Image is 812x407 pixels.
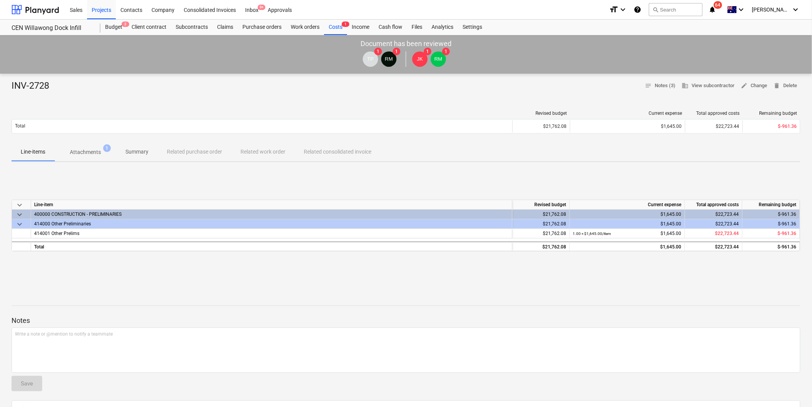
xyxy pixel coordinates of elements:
[652,7,659,13] span: search
[212,20,238,35] a: Claims
[15,123,25,129] p: Total
[286,20,324,35] a: Work orders
[34,210,509,219] div: 400000 CONSTRUCTION - PRELIMINARIES
[512,229,570,238] div: $21,762.08
[512,120,570,132] div: $21,762.08
[738,80,771,92] button: Change
[774,370,812,407] iframe: Chat Widget
[435,56,443,62] span: RM
[573,219,682,229] div: $1,645.00
[685,242,743,251] div: $22,723.44
[347,20,374,35] a: Income
[512,219,570,229] div: $21,762.08
[778,124,797,129] span: $-961.36
[688,111,740,116] div: Total approved costs
[458,20,487,35] a: Settings
[431,51,446,67] div: Rowan MacDonald
[367,56,374,62] span: TP
[417,56,423,62] span: JK
[12,24,91,32] div: CEN Willawong Dock Infill
[100,20,127,35] a: Budget3
[427,20,458,35] a: Analytics
[752,7,791,13] span: [PERSON_NAME]
[12,316,800,325] p: Notes
[407,20,427,35] div: Files
[685,120,743,132] div: $22,723.44
[361,39,451,48] p: Document has been reviewed
[685,200,743,210] div: Total approved costs
[618,5,628,14] i: keyboard_arrow_down
[682,82,689,89] span: business
[12,80,55,92] div: INV-2728
[512,210,570,219] div: $21,762.08
[682,81,735,90] span: View subcontractor
[393,48,400,55] span: 1
[324,20,347,35] a: Costs1
[743,200,800,210] div: Remaining budget
[649,3,703,16] button: Search
[645,81,676,90] span: Notes (3)
[573,232,611,236] small: 1.00 × $1,645.00 / item
[573,124,682,129] div: $1,645.00
[34,219,509,228] div: 414000 Other Preliminaries
[679,80,738,92] button: View subcontractor
[685,219,743,229] div: $22,723.44
[709,5,716,14] i: notifications
[31,200,512,210] div: Line-item
[774,81,797,90] span: Delete
[258,5,265,10] span: 9+
[34,231,79,236] span: 414001 Other Prelims
[573,242,682,252] div: $1,645.00
[634,5,641,14] i: Knowledge base
[774,82,781,89] span: delete
[512,200,570,210] div: Revised budget
[743,210,800,219] div: $-961.36
[642,80,679,92] button: Notes (3)
[381,51,397,67] div: Rowan MacDonald
[442,48,450,55] span: 1
[645,82,652,89] span: notes
[374,48,382,55] span: 1
[15,200,24,210] span: keyboard_arrow_down
[516,111,567,116] div: Revised budget
[125,148,148,156] p: Summary
[741,82,748,89] span: edit
[743,242,800,251] div: $-961.36
[512,242,570,251] div: $21,762.08
[21,148,45,156] p: Line-items
[412,51,428,67] div: John Keane
[609,5,618,14] i: format_size
[385,56,393,62] span: RM
[573,111,682,116] div: Current expense
[374,20,407,35] a: Cash flow
[715,231,739,236] span: $22,723.44
[685,210,743,219] div: $22,723.44
[743,219,800,229] div: $-961.36
[714,1,722,9] span: 64
[363,51,378,67] div: Tejas Pawar
[103,144,111,152] span: 1
[238,20,286,35] a: Purchase orders
[573,210,682,219] div: $1,645.00
[70,148,101,156] p: Attachments
[15,220,24,229] span: keyboard_arrow_down
[15,210,24,219] span: keyboard_arrow_down
[127,20,171,35] div: Client contract
[791,5,800,14] i: keyboard_arrow_down
[570,200,685,210] div: Current expense
[573,229,682,238] div: $1,645.00
[741,81,768,90] span: Change
[122,22,129,27] span: 3
[771,80,800,92] button: Delete
[778,231,797,236] span: $-961.36
[31,242,512,251] div: Total
[171,20,212,35] a: Subcontracts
